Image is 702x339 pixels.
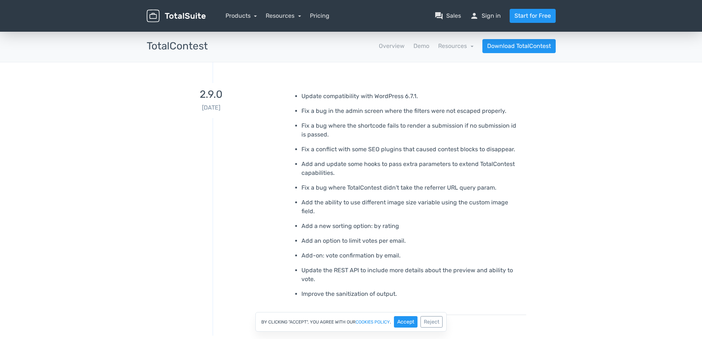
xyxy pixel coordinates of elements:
[301,290,521,298] p: Improve the sanitization of output.
[147,41,208,52] h3: TotalContest
[310,11,329,20] a: Pricing
[434,11,461,20] a: question_answerSales
[255,312,447,332] div: By clicking "Accept", you agree with our .
[394,316,418,328] button: Accept
[301,107,521,115] p: Fix a bug in the admin screen where the filters were not escaped properly.
[301,92,521,101] p: Update compatibility with WordPress 6.7.1.
[470,11,479,20] span: person
[420,316,443,328] button: Reject
[301,183,521,192] p: Fix a bug where TotalContest didn't take the referrer URL query param.
[438,42,474,49] a: Resources
[470,11,501,20] a: personSign in
[301,236,521,245] p: Add an option to limit votes per email.
[266,12,301,19] a: Resources
[301,198,521,216] p: Add the ability to use different image size variable using the custom image field.
[356,320,390,324] a: cookies policy
[301,251,521,260] p: Add-on: vote confirmation by email.
[379,42,405,51] a: Overview
[301,222,521,231] p: Add a new sorting option: by rating
[301,266,521,284] p: Update the REST API to include more details about the preview and ability to vote.
[301,145,521,154] p: Fix a conflict with some SEO plugins that caused contest blocks to disappear.
[413,42,429,51] a: Demo
[226,12,257,19] a: Products
[147,89,276,100] h3: 2.9.0
[147,10,206,23] img: TotalSuite for WordPress
[147,103,276,112] p: [DATE]
[510,9,556,23] a: Start for Free
[482,39,556,53] a: Download TotalContest
[301,121,521,139] p: Fix a bug where the shortcode fails to render a submission if no submission id is passed.
[301,160,521,177] p: Add and update some hooks to pass extra parameters to extend TotalContest capabilities.
[434,11,443,20] span: question_answer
